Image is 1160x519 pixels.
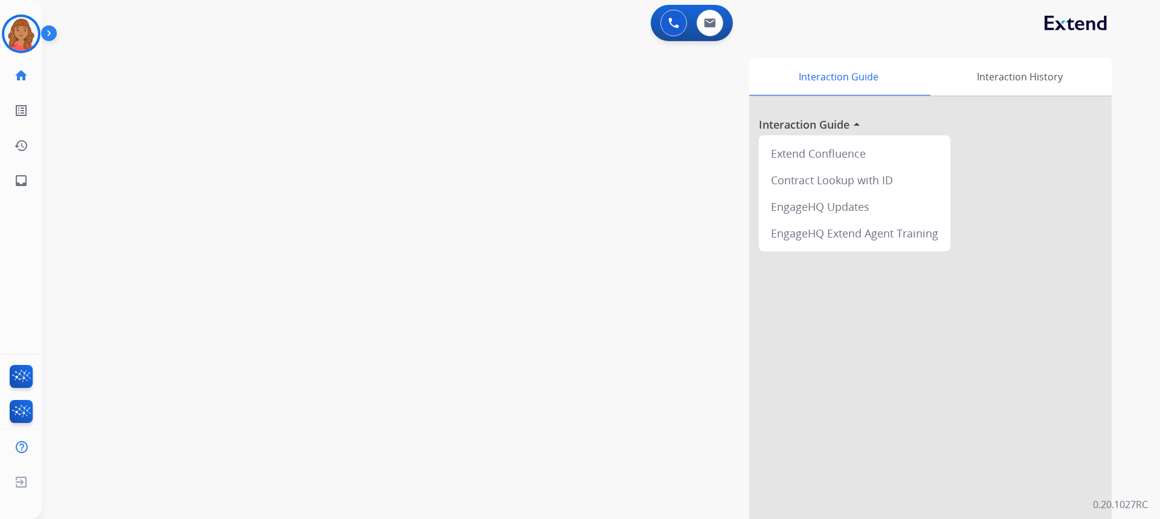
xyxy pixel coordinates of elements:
[764,220,946,247] div: EngageHQ Extend Agent Training
[764,167,946,193] div: Contract Lookup with ID
[4,17,38,51] img: avatar
[764,193,946,220] div: EngageHQ Updates
[927,58,1112,95] div: Interaction History
[14,103,28,118] mat-icon: list_alt
[749,58,927,95] div: Interaction Guide
[14,138,28,153] mat-icon: history
[764,140,946,167] div: Extend Confluence
[14,173,28,188] mat-icon: inbox
[1093,497,1148,512] p: 0.20.1027RC
[14,68,28,83] mat-icon: home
